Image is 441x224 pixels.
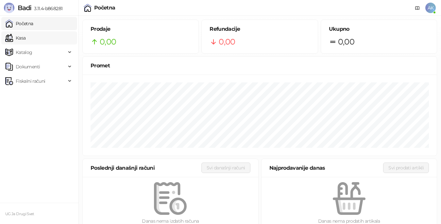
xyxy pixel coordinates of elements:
span: Badi [18,4,31,12]
span: Katalog [16,46,32,59]
span: Dokumenti [16,60,40,73]
h5: Prodaje [91,25,191,33]
span: Fiskalni računi [16,75,45,88]
div: Početna [94,5,115,10]
div: Promet [91,61,429,70]
small: UG Ja Drugi Svet [5,212,34,216]
span: 0,00 [219,36,235,48]
button: Svi prodati artikli [383,163,429,173]
div: Najprodavanije danas [269,164,383,172]
a: Dokumentacija [412,3,423,13]
a: Kasa [5,31,25,44]
a: Početna [5,17,33,30]
img: Logo [4,3,14,13]
div: Poslednji današnji računi [91,164,201,172]
button: Svi današnji računi [201,163,250,173]
span: 3.11.4-b868281 [31,6,62,11]
span: 0,00 [338,36,354,48]
span: AK [425,3,436,13]
h5: Ukupno [329,25,429,33]
span: 0,00 [100,36,116,48]
h5: Refundacije [210,25,310,33]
